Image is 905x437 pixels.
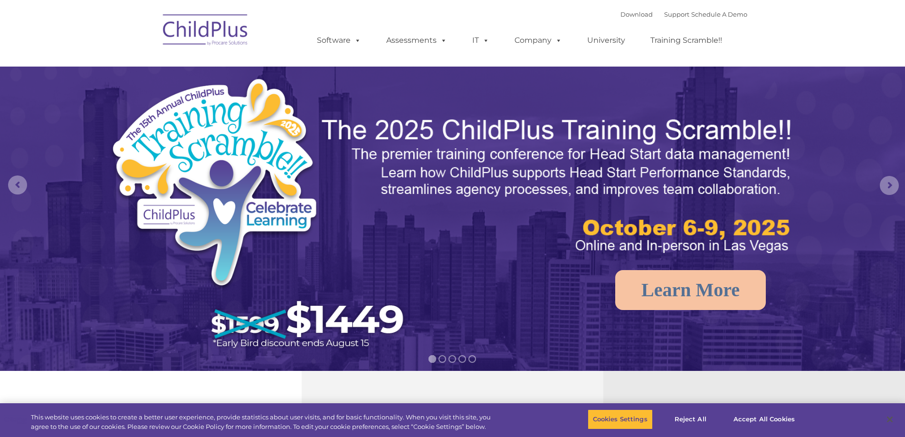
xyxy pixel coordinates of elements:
[620,10,653,18] a: Download
[879,409,900,430] button: Close
[307,31,371,50] a: Software
[132,102,172,109] span: Phone number
[664,10,689,18] a: Support
[505,31,572,50] a: Company
[691,10,747,18] a: Schedule A Demo
[158,8,253,55] img: ChildPlus by Procare Solutions
[463,31,499,50] a: IT
[132,63,161,70] span: Last name
[31,413,498,431] div: This website uses cookies to create a better user experience, provide statistics about user visit...
[578,31,635,50] a: University
[641,31,732,50] a: Training Scramble!!
[620,10,747,18] font: |
[377,31,457,50] a: Assessments
[615,270,766,310] a: Learn More
[728,409,800,429] button: Accept All Cookies
[661,409,720,429] button: Reject All
[588,409,653,429] button: Cookies Settings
